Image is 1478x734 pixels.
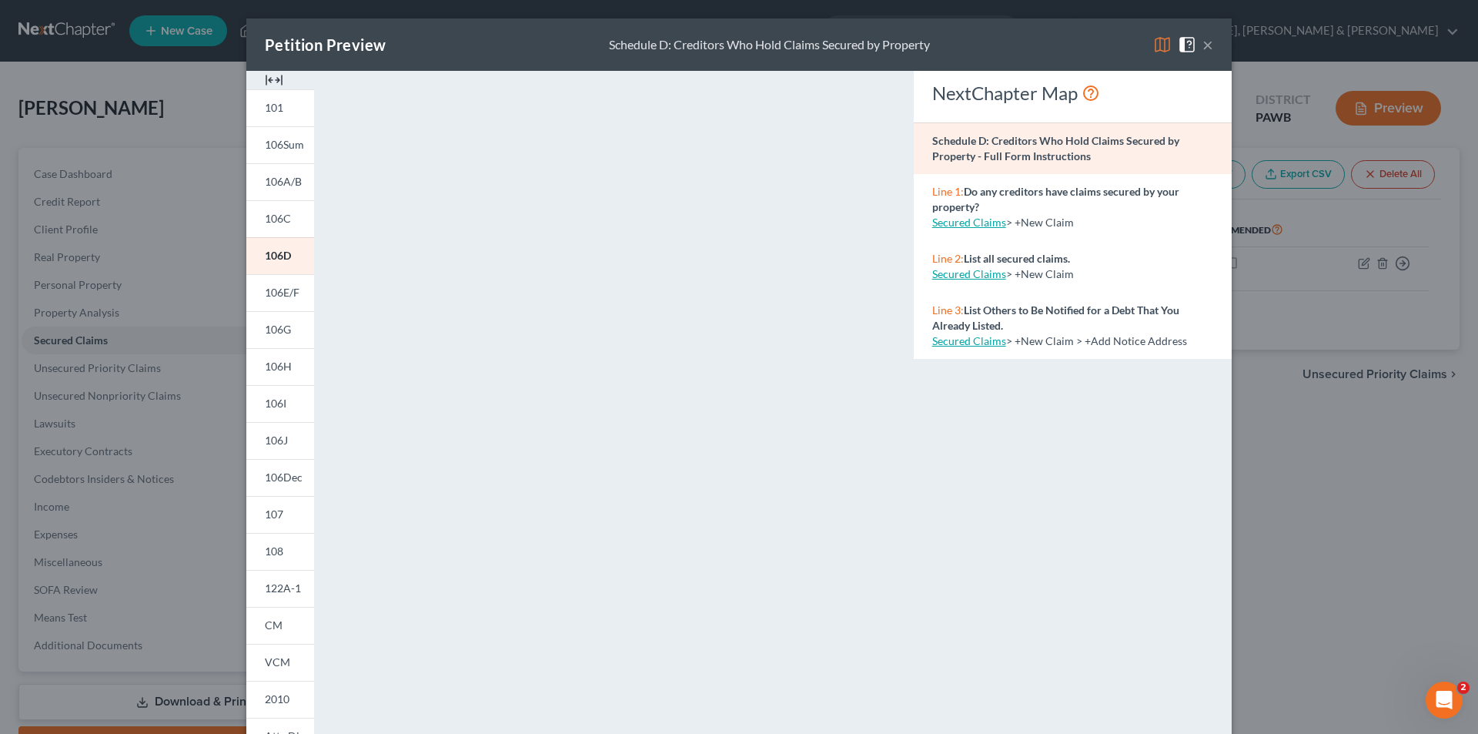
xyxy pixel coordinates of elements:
[246,126,314,163] a: 106Sum
[932,334,1006,347] a: Secured Claims
[265,101,283,114] span: 101
[265,397,286,410] span: 106I
[1006,267,1074,280] span: > +New Claim
[265,360,292,373] span: 106H
[265,655,290,669] span: VCM
[932,267,1006,280] a: Secured Claims
[246,385,314,422] a: 106I
[1426,682,1463,719] iframe: Intercom live chat
[265,692,289,706] span: 2010
[265,71,283,89] img: expand-e0f6d898513216a626fdd78e52531dac95497ffd26381d4c15ee2fc46db09dca.svg
[246,348,314,385] a: 106H
[265,286,299,299] span: 106E/F
[246,607,314,644] a: CM
[265,323,291,336] span: 106G
[265,545,283,558] span: 108
[1457,682,1470,694] span: 2
[246,163,314,200] a: 106A/B
[1153,35,1172,54] img: map-eea8200ae884c6f1103ae1953ef3d486a96c86aabb227e865a55264e3737af1f.svg
[246,459,314,496] a: 106Dec
[1006,334,1187,347] span: > +New Claim > +Add Notice Address
[246,570,314,607] a: 122A-1
[246,533,314,570] a: 108
[265,618,283,632] span: CM
[246,274,314,311] a: 106E/F
[265,212,291,225] span: 106C
[932,185,964,198] span: Line 1:
[932,134,1179,163] strong: Schedule D: Creditors Who Hold Claims Secured by Property - Full Form Instructions
[932,81,1213,106] div: NextChapter Map
[932,216,1006,229] a: Secured Claims
[265,582,301,595] span: 122A-1
[1006,216,1074,229] span: > +New Claim
[265,471,303,484] span: 106Dec
[932,303,1179,332] strong: List Others to Be Notified for a Debt That You Already Listed.
[246,422,314,459] a: 106J
[265,434,288,447] span: 106J
[265,34,386,55] div: Petition Preview
[246,237,314,274] a: 106D
[265,175,302,188] span: 106A/B
[246,496,314,533] a: 107
[609,36,930,54] div: Schedule D: Creditors Who Hold Claims Secured by Property
[932,185,1179,213] strong: Do any creditors have claims secured by your property?
[246,644,314,681] a: VCM
[1202,35,1213,54] button: ×
[246,89,314,126] a: 101
[265,138,304,151] span: 106Sum
[932,252,964,265] span: Line 2:
[246,681,314,718] a: 2010
[246,311,314,348] a: 106G
[265,249,291,262] span: 106D
[932,303,964,317] span: Line 3:
[265,508,283,521] span: 107
[964,252,1070,265] strong: List all secured claims.
[246,200,314,237] a: 106C
[1178,35,1196,54] img: help-close-5ba153eb36485ed6c1ea00a893f15db1cb9b99d6cae46e1a8edb6c62d00a1a76.svg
